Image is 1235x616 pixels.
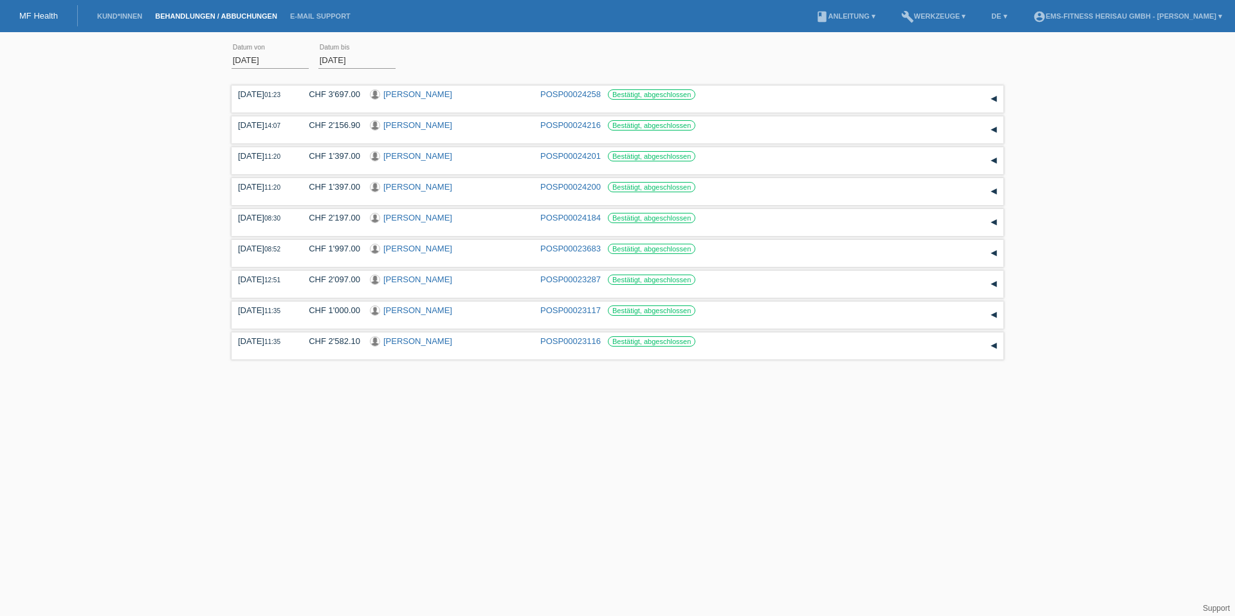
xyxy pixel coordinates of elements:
[238,305,289,315] div: [DATE]
[264,276,280,284] span: 12:51
[540,275,601,284] a: POSP00023287
[264,215,280,222] span: 08:30
[540,305,601,315] a: POSP00023117
[264,153,280,160] span: 11:20
[299,244,360,253] div: CHF 1'997.00
[238,275,289,284] div: [DATE]
[238,120,289,130] div: [DATE]
[608,151,695,161] label: Bestätigt, abgeschlossen
[1203,604,1230,613] a: Support
[540,213,601,222] a: POSP00024184
[540,244,601,253] a: POSP00023683
[984,89,1003,109] div: auf-/zuklappen
[383,305,452,315] a: [PERSON_NAME]
[540,151,601,161] a: POSP00024201
[540,182,601,192] a: POSP00024200
[540,120,601,130] a: POSP00024216
[608,244,695,254] label: Bestätigt, abgeschlossen
[383,89,452,99] a: [PERSON_NAME]
[984,275,1003,294] div: auf-/zuklappen
[264,246,280,253] span: 08:52
[383,151,452,161] a: [PERSON_NAME]
[984,213,1003,232] div: auf-/zuklappen
[149,12,284,20] a: Behandlungen / Abbuchungen
[299,89,360,99] div: CHF 3'697.00
[608,182,695,192] label: Bestätigt, abgeschlossen
[901,10,914,23] i: build
[608,120,695,131] label: Bestätigt, abgeschlossen
[984,244,1003,263] div: auf-/zuklappen
[540,336,601,346] a: POSP00023116
[608,275,695,285] label: Bestätigt, abgeschlossen
[299,305,360,315] div: CHF 1'000.00
[984,305,1003,325] div: auf-/zuklappen
[264,184,280,191] span: 11:20
[809,12,882,20] a: bookAnleitung ▾
[383,120,452,130] a: [PERSON_NAME]
[608,305,695,316] label: Bestätigt, abgeschlossen
[383,182,452,192] a: [PERSON_NAME]
[238,89,289,99] div: [DATE]
[264,307,280,314] span: 11:35
[238,151,289,161] div: [DATE]
[984,120,1003,140] div: auf-/zuklappen
[299,151,360,161] div: CHF 1'397.00
[608,213,695,223] label: Bestätigt, abgeschlossen
[284,12,357,20] a: E-Mail Support
[264,122,280,129] span: 14:07
[540,89,601,99] a: POSP00024258
[19,11,58,21] a: MF Health
[984,182,1003,201] div: auf-/zuklappen
[383,275,452,284] a: [PERSON_NAME]
[91,12,149,20] a: Kund*innen
[608,89,695,100] label: Bestätigt, abgeschlossen
[264,91,280,98] span: 01:23
[383,336,452,346] a: [PERSON_NAME]
[299,182,360,192] div: CHF 1'397.00
[299,336,360,346] div: CHF 2'582.10
[299,275,360,284] div: CHF 2'097.00
[383,244,452,253] a: [PERSON_NAME]
[984,151,1003,170] div: auf-/zuklappen
[608,336,695,347] label: Bestätigt, abgeschlossen
[238,336,289,346] div: [DATE]
[816,10,828,23] i: book
[985,12,1013,20] a: DE ▾
[1033,10,1046,23] i: account_circle
[984,336,1003,356] div: auf-/zuklappen
[383,213,452,222] a: [PERSON_NAME]
[238,182,289,192] div: [DATE]
[299,120,360,130] div: CHF 2'156.90
[299,213,360,222] div: CHF 2'197.00
[264,338,280,345] span: 11:35
[238,213,289,222] div: [DATE]
[895,12,973,20] a: buildWerkzeuge ▾
[1027,12,1229,20] a: account_circleEMS-Fitness Herisau GmbH - [PERSON_NAME] ▾
[238,244,289,253] div: [DATE]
